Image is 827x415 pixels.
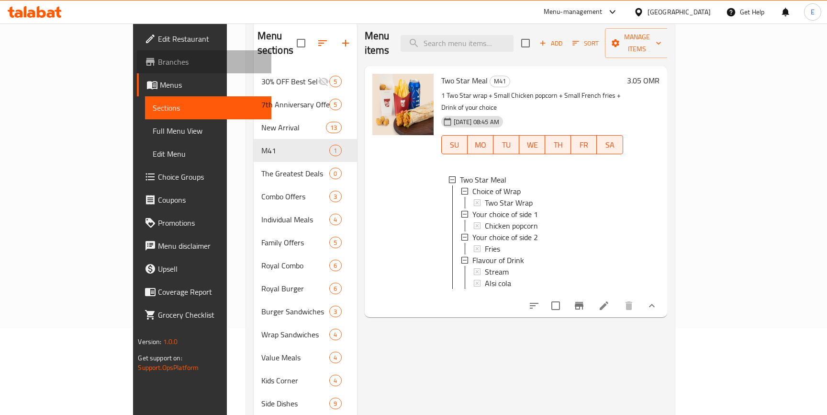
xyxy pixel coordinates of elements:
[544,6,603,18] div: Menu-management
[617,294,640,317] button: delete
[137,280,271,303] a: Coverage Report
[401,35,514,52] input: search
[158,217,264,229] span: Promotions
[329,352,341,363] div: items
[257,29,297,58] h2: Menu sections
[261,306,330,317] span: Burger Sandwiches
[497,138,515,152] span: TU
[472,254,524,266] span: Flavour of Drink
[329,99,341,110] div: items
[261,375,330,386] div: Kids Corner
[575,138,593,152] span: FR
[330,399,341,408] span: 9
[329,398,341,409] div: items
[568,294,591,317] button: Branch-specific-item
[485,197,533,208] span: Two Star Wrap
[158,33,264,45] span: Edit Restaurant
[254,277,357,300] div: Royal Burger6
[160,79,264,91] span: Menus
[330,146,341,155] span: 1
[566,36,605,51] span: Sort items
[261,398,330,409] span: Side Dishes
[261,168,330,179] div: The Greatest Deals
[158,286,264,298] span: Coverage Report
[254,392,357,415] div: Side Dishes9
[441,90,623,114] p: 1 Two Star wrap + Small Chicken popcorn + Small French fries + Drink of your choice
[254,139,357,162] div: M411
[326,123,341,132] span: 13
[138,361,199,374] a: Support.OpsPlatform
[485,266,509,277] span: Stream
[646,300,658,311] svg: Show Choices
[627,74,659,87] h6: 3.05 OMR
[329,145,341,156] div: items
[261,191,330,202] div: Combo Offers
[163,335,178,348] span: 1.0.0
[329,260,341,271] div: items
[254,208,357,231] div: Individual Meals4
[158,240,264,252] span: Menu disclaimer
[811,7,815,17] span: E
[254,162,357,185] div: The Greatest Deals0
[261,260,330,271] span: Royal Combo
[261,76,318,87] span: 30% OFF Best Sellers
[471,138,490,152] span: MO
[523,138,541,152] span: WE
[597,135,623,154] button: SA
[329,168,341,179] div: items
[158,171,264,183] span: Choice Groups
[138,335,161,348] span: Version:
[468,135,493,154] button: MO
[329,283,341,294] div: items
[485,277,511,289] span: Alsi cola
[291,33,311,53] span: Select all sections
[158,263,264,275] span: Upsell
[485,220,538,231] span: Chicken popcorn
[153,148,264,160] span: Edit Menu
[490,76,510,87] span: M41
[137,188,271,211] a: Coupons
[329,237,341,248] div: items
[330,307,341,316] span: 3
[598,300,610,311] a: Edit menu item
[137,165,271,188] a: Choice Groups
[640,294,663,317] button: show more
[536,36,566,51] span: Add item
[254,254,357,277] div: Royal Combo6
[365,29,390,58] h2: Menu items
[138,352,182,364] span: Get support on:
[441,135,468,154] button: SU
[261,99,330,110] span: 7th Anniversary Offers
[153,102,264,114] span: Sections
[254,185,357,208] div: Combo Offers3
[158,56,264,68] span: Branches
[546,296,566,316] span: Select to update
[145,96,271,119] a: Sections
[450,117,503,127] span: [DATE] 08:45 AM
[261,122,326,133] span: New Arrival
[158,194,264,206] span: Coupons
[472,231,538,243] span: Your choice of side 2
[372,74,434,135] img: Two Star Meal
[329,375,341,386] div: items
[519,135,545,154] button: WE
[330,192,341,201] span: 3
[329,191,341,202] div: items
[311,32,334,55] span: Sort sections
[254,346,357,369] div: Value Meals4
[261,145,330,156] span: M41
[254,300,357,323] div: Burger Sandwiches3
[329,329,341,340] div: items
[137,234,271,257] a: Menu disclaimer
[330,100,341,109] span: 5
[570,36,601,51] button: Sort
[261,283,330,294] div: Royal Burger
[261,352,330,363] span: Value Meals
[137,257,271,280] a: Upsell
[523,294,546,317] button: sort-choices
[572,38,599,49] span: Sort
[261,329,330,340] div: Wrap Sandwiches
